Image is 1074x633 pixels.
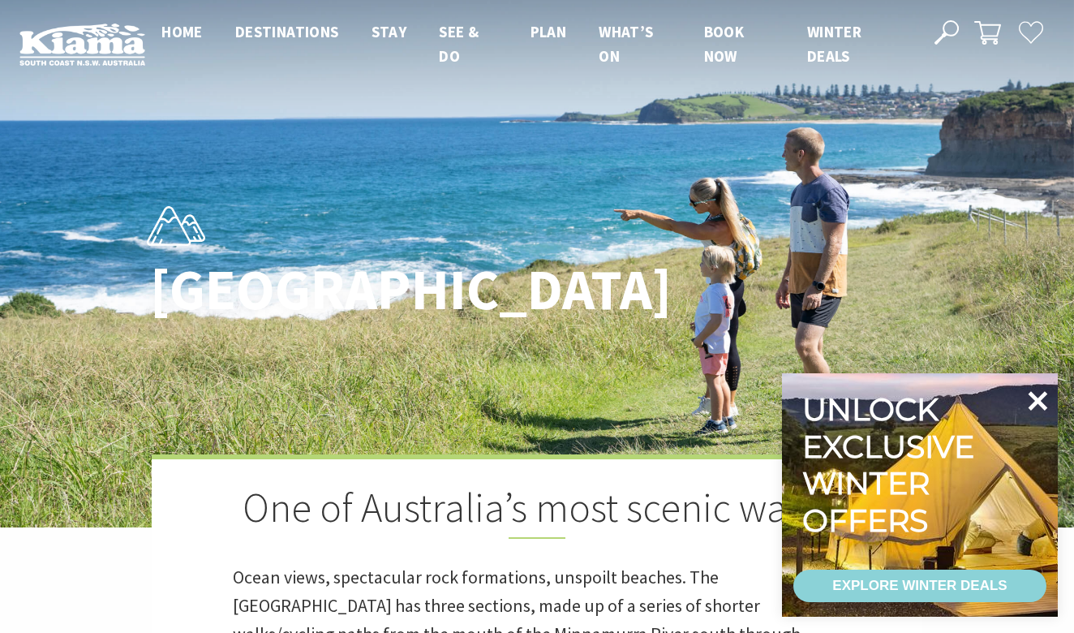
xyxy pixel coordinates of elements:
h1: [GEOGRAPHIC_DATA] [150,259,608,321]
h2: One of Australia’s most scenic walks [233,484,841,539]
span: Winter Deals [807,22,861,66]
span: Stay [372,22,407,41]
span: What’s On [599,22,653,66]
span: See & Do [439,22,479,66]
img: Kiama Logo [19,23,145,66]
span: Home [161,22,203,41]
nav: Main Menu [145,19,916,69]
a: EXPLORE WINTER DEALS [793,570,1046,602]
div: EXPLORE WINTER DEALS [832,570,1007,602]
span: Plan [531,22,567,41]
span: Destinations [235,22,339,41]
span: Book now [704,22,745,66]
div: Unlock exclusive winter offers [802,391,982,539]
